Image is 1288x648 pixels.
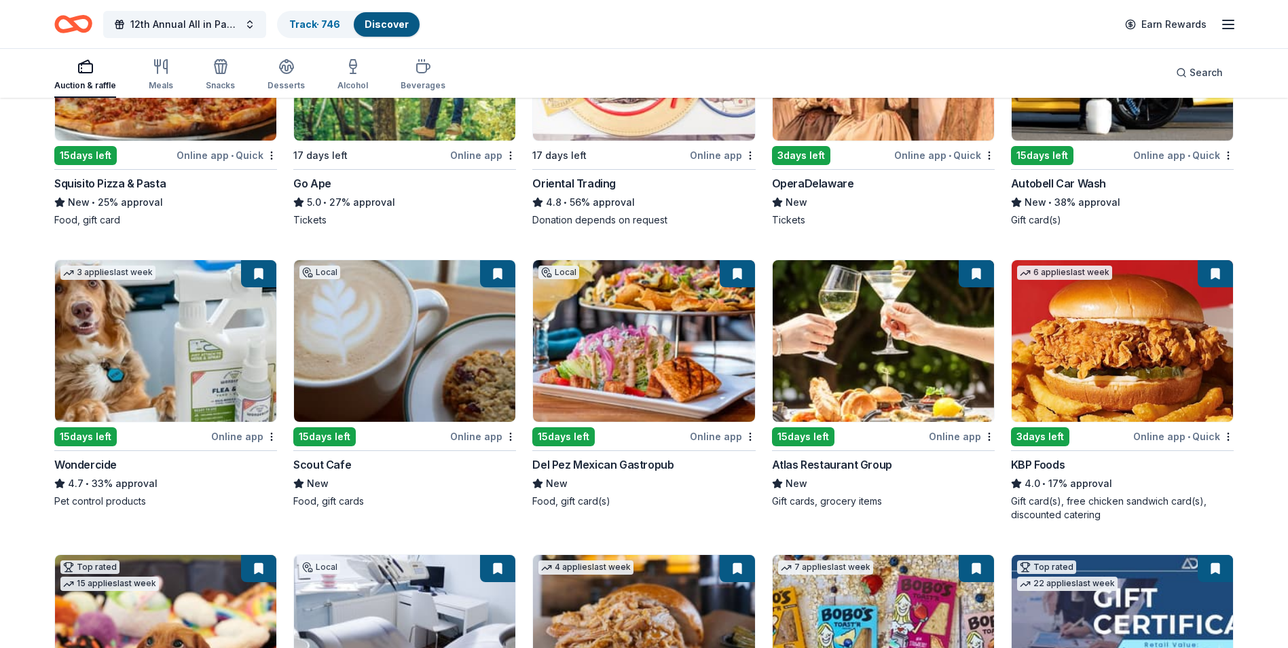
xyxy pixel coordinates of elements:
div: Tickets [293,213,516,227]
span: • [564,197,568,208]
div: 3 applies last week [60,266,155,280]
a: Image for Atlas Restaurant Group15days leftOnline appAtlas Restaurant GroupNewGift cards, grocery... [772,259,995,508]
div: Scout Cafe [293,456,351,473]
span: • [92,197,95,208]
button: Auction & raffle [54,53,116,98]
div: 38% approval [1011,194,1234,211]
span: 12th Annual All in Paddle Raffle [130,16,239,33]
img: Image for Del Pez Mexican Gastropub [533,260,754,422]
a: Image for Del Pez Mexican GastropubLocal15days leftOnline appDel Pez Mexican GastropubNewFood, gi... [532,259,755,508]
div: 3 days left [772,146,830,165]
div: Gift card(s) [1011,213,1234,227]
button: Meals [149,53,173,98]
span: New [786,475,807,492]
div: 15 days left [54,146,117,165]
a: Image for Wondercide3 applieslast week15days leftOnline appWondercide4.7•33% approvalPet control ... [54,259,277,508]
div: Local [299,266,340,279]
button: Track· 746Discover [277,11,421,38]
div: Online app [450,428,516,445]
div: Squisito Pizza & Pasta [54,175,166,192]
div: Food, gift cards [293,494,516,508]
div: Go Ape [293,175,331,192]
div: 15 days left [293,427,356,446]
div: 22 applies last week [1017,577,1118,591]
div: 15 days left [54,427,117,446]
div: 7 applies last week [778,560,873,575]
img: Image for KBP Foods [1012,260,1233,422]
span: • [1188,150,1190,161]
span: New [68,194,90,211]
div: Meals [149,80,173,91]
span: • [231,150,234,161]
span: • [1188,431,1190,442]
div: Alcohol [337,80,368,91]
div: 4 applies last week [538,560,633,575]
span: • [1048,197,1052,208]
a: Home [54,8,92,40]
div: Local [299,560,340,574]
div: 33% approval [54,475,277,492]
button: 12th Annual All in Paddle Raffle [103,11,266,38]
div: Autobell Car Wash [1011,175,1106,192]
div: Pet control products [54,494,277,508]
img: Image for Wondercide [55,260,276,422]
div: OperaDelaware [772,175,854,192]
span: Search [1190,65,1223,81]
div: Gift card(s), free chicken sandwich card(s), discounted catering [1011,494,1234,522]
div: 17 days left [532,147,587,164]
div: Online app Quick [894,147,995,164]
span: • [949,150,951,161]
span: New [546,475,568,492]
div: 15 applies last week [60,577,159,591]
a: Image for Scout CafeLocal15days leftOnline appScout CafeNewFood, gift cards [293,259,516,508]
div: Food, gift card [54,213,277,227]
span: 5.0 [307,194,321,211]
span: New [786,194,807,211]
div: 3 days left [1011,427,1069,446]
span: 4.8 [546,194,562,211]
div: Del Pez Mexican Gastropub [532,456,674,473]
div: Gift cards, grocery items [772,494,995,508]
a: Track· 746 [289,18,340,30]
div: 25% approval [54,194,277,211]
div: 15 days left [532,427,595,446]
div: Online app Quick [1133,147,1234,164]
div: Local [538,266,579,279]
div: Top rated [1017,560,1076,574]
div: Online app [211,428,277,445]
div: 27% approval [293,194,516,211]
img: Image for Atlas Restaurant Group [773,260,994,422]
div: 17% approval [1011,475,1234,492]
div: Tickets [772,213,995,227]
div: Auction & raffle [54,80,116,91]
div: Online app [690,147,756,164]
a: Earn Rewards [1117,12,1215,37]
div: Snacks [206,80,235,91]
button: Alcohol [337,53,368,98]
button: Beverages [401,53,445,98]
div: Food, gift card(s) [532,494,755,508]
span: • [1042,478,1046,489]
span: • [324,197,327,208]
span: • [86,478,89,489]
div: 15 days left [1011,146,1073,165]
div: KBP Foods [1011,456,1065,473]
div: 6 applies last week [1017,266,1112,280]
img: Image for Scout Cafe [294,260,515,422]
span: New [307,475,329,492]
div: Online app [690,428,756,445]
div: Online app Quick [1133,428,1234,445]
div: Desserts [268,80,305,91]
div: Beverages [401,80,445,91]
button: Snacks [206,53,235,98]
div: Top rated [60,560,119,574]
span: 4.0 [1025,475,1040,492]
div: Online app [450,147,516,164]
div: Atlas Restaurant Group [772,456,892,473]
button: Desserts [268,53,305,98]
a: Discover [365,18,409,30]
div: 56% approval [532,194,755,211]
button: Search [1165,59,1234,86]
div: Oriental Trading [532,175,616,192]
div: 17 days left [293,147,348,164]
